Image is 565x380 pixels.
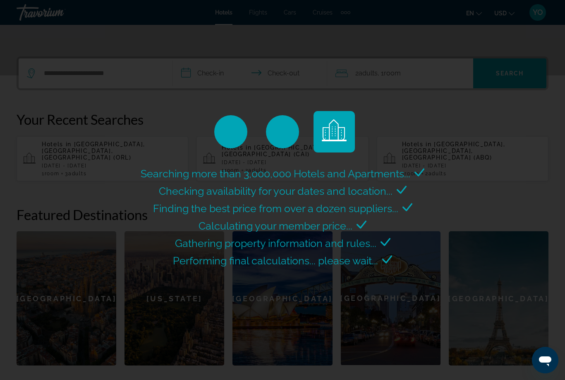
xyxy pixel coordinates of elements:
span: Searching more than 3,000,000 Hotels and Apartments... [141,167,410,180]
iframe: Button to launch messaging window [532,347,558,373]
span: Finding the best price from over a dozen suppliers... [153,202,398,215]
span: Calculating your member price... [199,220,352,232]
span: Performing final calculations... please wait... [173,254,378,267]
span: Gathering property information and rules... [175,237,376,249]
span: Checking availability for your dates and location... [159,185,393,197]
